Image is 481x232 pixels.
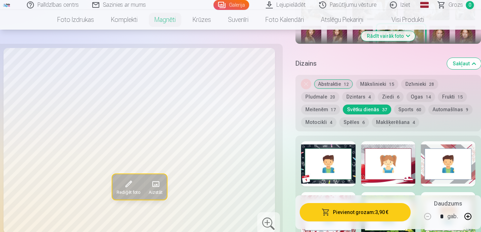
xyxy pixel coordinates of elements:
[438,92,467,102] button: Frukti15
[356,79,398,89] button: Mākslinieki15
[112,174,144,200] button: Rediģēt foto
[301,117,336,127] button: Motocikli4
[219,10,257,30] a: Suvenīri
[378,92,404,102] button: Ziedi6
[447,58,481,69] button: Sakļaut
[429,82,434,87] span: 28
[448,1,463,9] span: Grozs
[401,79,438,89] button: Dzīvnieki28
[301,105,340,114] button: Meitenēm17
[412,120,415,125] span: 4
[458,95,463,100] span: 15
[394,105,426,114] button: Sports60
[314,79,353,89] button: Abstraktie12
[372,117,419,127] button: Makšķerēšana4
[295,59,441,69] h5: Dizains
[312,10,372,30] a: Atslēgu piekariņi
[466,1,474,9] span: 0
[339,117,369,127] button: Spēles6
[148,190,162,196] span: Aizstāt
[416,107,421,112] span: 60
[146,10,184,30] a: Magnēti
[368,95,371,100] span: 4
[300,203,411,221] button: Pievienot grozam:3,90 €
[389,82,394,87] span: 15
[301,92,339,102] button: Pludmale20
[257,10,312,30] a: Foto kalendāri
[434,200,462,208] h5: Daudzums
[102,10,146,30] a: Komplekti
[116,190,140,196] span: Rediģēt foto
[184,10,219,30] a: Krūzes
[343,105,391,114] button: Svētku dienās37
[3,3,11,7] img: /fa1
[361,31,415,41] button: Rādīt vairāk foto
[330,95,335,100] span: 20
[406,92,435,102] button: Ogas14
[331,107,336,112] span: 17
[49,10,102,30] a: Foto izdrukas
[372,10,433,30] a: Visi produkti
[342,92,375,102] button: Dzintars4
[447,208,458,225] div: gab.
[344,82,349,87] span: 12
[466,107,468,112] span: 9
[426,95,431,100] span: 14
[330,120,332,125] span: 4
[382,107,387,112] span: 37
[362,120,365,125] span: 6
[428,105,473,114] button: Automašīnas9
[397,95,399,100] span: 6
[144,174,166,200] button: Aizstāt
